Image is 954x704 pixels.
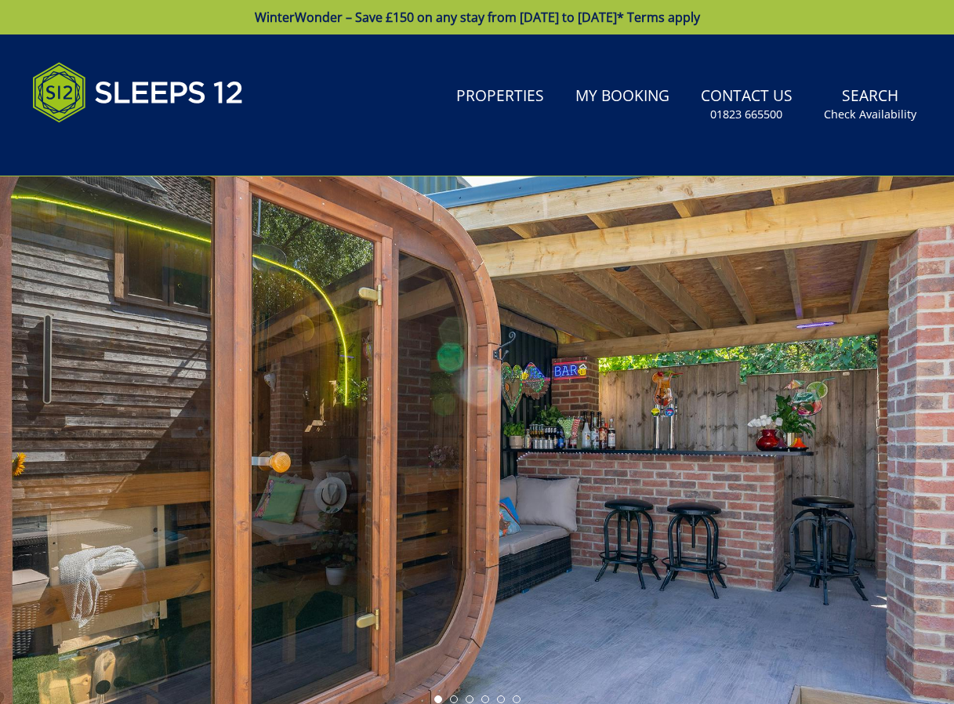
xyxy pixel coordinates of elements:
[818,79,923,130] a: SearchCheck Availability
[710,107,782,122] small: 01823 665500
[24,141,189,154] iframe: Customer reviews powered by Trustpilot
[450,79,550,114] a: Properties
[824,107,916,122] small: Check Availability
[32,53,244,132] img: Sleeps 12
[569,79,676,114] a: My Booking
[695,79,799,130] a: Contact Us01823 665500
